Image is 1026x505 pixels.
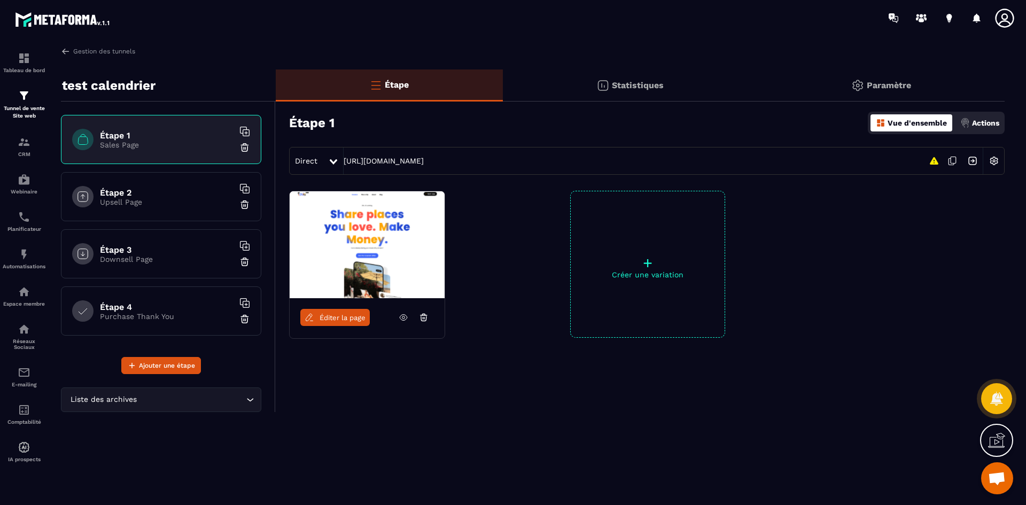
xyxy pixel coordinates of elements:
[962,151,983,171] img: arrow-next.bcc2205e.svg
[100,245,234,255] h6: Étape 3
[3,81,45,128] a: formationformationTunnel de vente Site web
[984,151,1004,171] img: setting-w.858f3a88.svg
[867,80,911,90] p: Paramètre
[18,211,30,223] img: scheduler
[15,10,111,29] img: logo
[3,105,45,120] p: Tunnel de vente Site web
[18,366,30,379] img: email
[18,173,30,186] img: automations
[100,188,234,198] h6: Étape 2
[3,277,45,315] a: automationsautomationsEspace membre
[3,44,45,81] a: formationformationTableau de bord
[3,67,45,73] p: Tableau de bord
[385,80,409,90] p: Étape
[960,118,970,128] img: actions.d6e523a2.png
[3,301,45,307] p: Espace membre
[18,248,30,261] img: automations
[3,263,45,269] p: Automatisations
[18,323,30,336] img: social-network
[3,203,45,240] a: schedulerschedulerPlanificateur
[3,151,45,157] p: CRM
[100,130,234,141] h6: Étape 1
[62,75,156,96] p: test calendrier
[139,360,195,371] span: Ajouter une étape
[3,395,45,433] a: accountantaccountantComptabilité
[3,128,45,165] a: formationformationCRM
[68,394,139,406] span: Liste des archives
[239,199,250,210] img: trash
[18,441,30,454] img: automations
[239,142,250,153] img: trash
[139,394,244,406] input: Search for option
[100,312,234,321] p: Purchase Thank You
[571,255,725,270] p: +
[596,79,609,92] img: stats.20deebd0.svg
[851,79,864,92] img: setting-gr.5f69749f.svg
[344,157,424,165] a: [URL][DOMAIN_NAME]
[18,52,30,65] img: formation
[972,119,999,127] p: Actions
[61,46,71,56] img: arrow
[3,189,45,195] p: Webinaire
[3,226,45,232] p: Planificateur
[3,419,45,425] p: Comptabilité
[18,136,30,149] img: formation
[3,315,45,358] a: social-networksocial-networkRéseaux Sociaux
[300,309,370,326] a: Éditer la page
[18,403,30,416] img: accountant
[3,165,45,203] a: automationsautomationsWebinaire
[239,257,250,267] img: trash
[18,89,30,102] img: formation
[100,141,234,149] p: Sales Page
[61,46,135,56] a: Gestion des tunnels
[320,314,366,322] span: Éditer la page
[239,314,250,324] img: trash
[3,456,45,462] p: IA prospects
[3,358,45,395] a: emailemailE-mailing
[121,357,201,374] button: Ajouter une étape
[612,80,664,90] p: Statistiques
[3,240,45,277] a: automationsautomationsAutomatisations
[369,79,382,91] img: bars-o.4a397970.svg
[571,270,725,279] p: Créer une variation
[289,115,335,130] h3: Étape 1
[3,382,45,387] p: E-mailing
[888,119,947,127] p: Vue d'ensemble
[876,118,885,128] img: dashboard-orange.40269519.svg
[100,198,234,206] p: Upsell Page
[61,387,261,412] div: Search for option
[290,191,445,298] img: image
[981,462,1013,494] div: Ouvrir le chat
[18,285,30,298] img: automations
[100,302,234,312] h6: Étape 4
[3,338,45,350] p: Réseaux Sociaux
[295,157,317,165] span: Direct
[100,255,234,263] p: Downsell Page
